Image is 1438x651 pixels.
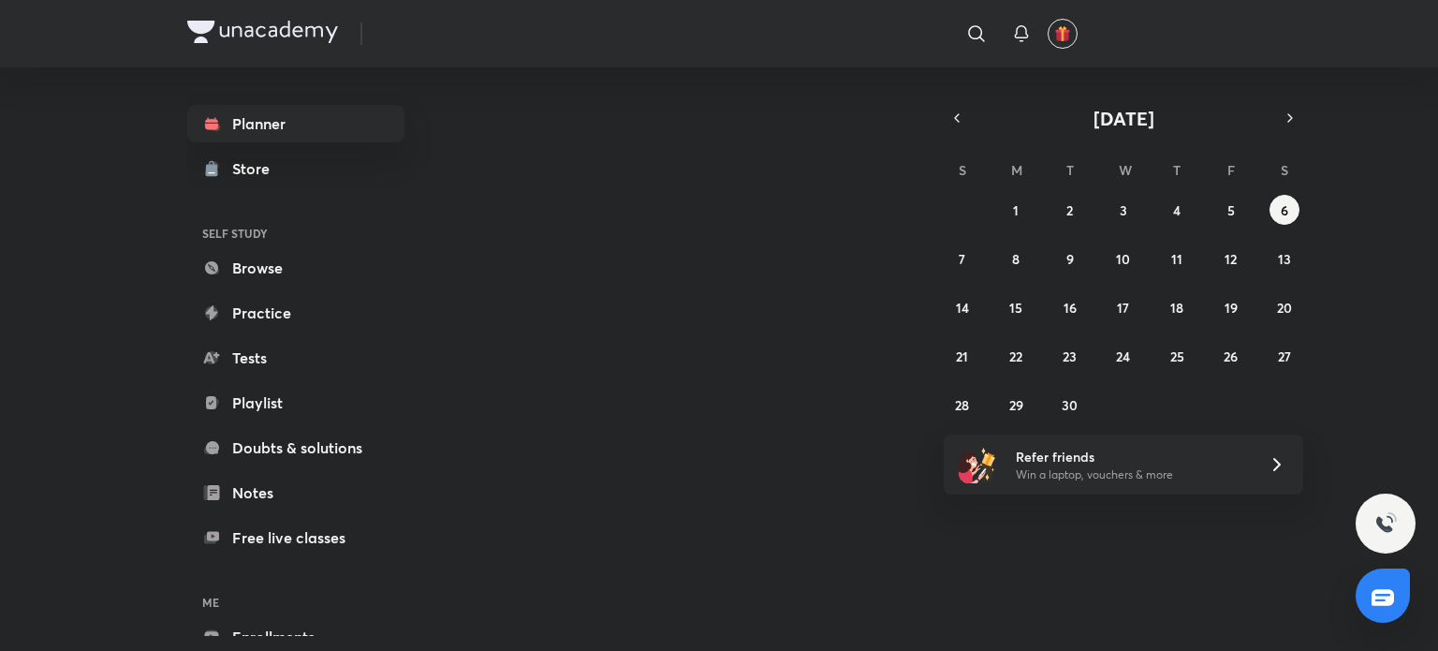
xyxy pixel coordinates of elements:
button: September 14, 2025 [947,292,977,322]
button: September 24, 2025 [1108,341,1138,371]
button: September 9, 2025 [1055,244,1085,274]
button: [DATE] [970,105,1277,131]
abbr: September 2, 2025 [1066,201,1073,219]
p: Win a laptop, vouchers & more [1016,466,1246,483]
button: September 1, 2025 [1001,195,1031,225]
img: referral [959,446,996,483]
button: September 29, 2025 [1001,390,1031,420]
button: September 12, 2025 [1216,244,1246,274]
abbr: September 26, 2025 [1224,348,1238,365]
abbr: September 20, 2025 [1277,299,1292,317]
abbr: September 7, 2025 [959,250,965,268]
button: avatar [1048,19,1078,49]
abbr: September 10, 2025 [1116,250,1130,268]
abbr: September 14, 2025 [956,299,969,317]
a: Playlist [187,384,404,422]
abbr: September 11, 2025 [1171,250,1182,268]
abbr: September 12, 2025 [1225,250,1237,268]
abbr: September 17, 2025 [1117,299,1129,317]
h6: Refer friends [1016,447,1246,466]
button: September 15, 2025 [1001,292,1031,322]
abbr: September 24, 2025 [1116,348,1130,365]
div: Store [232,157,281,180]
abbr: September 1, 2025 [1013,201,1019,219]
abbr: September 25, 2025 [1170,348,1184,365]
img: ttu [1374,512,1397,535]
span: [DATE] [1093,106,1154,131]
button: September 19, 2025 [1216,292,1246,322]
abbr: Sunday [959,161,966,179]
button: September 3, 2025 [1108,195,1138,225]
abbr: September 16, 2025 [1064,299,1077,317]
button: September 17, 2025 [1108,292,1138,322]
button: September 26, 2025 [1216,341,1246,371]
button: September 6, 2025 [1269,195,1299,225]
abbr: Wednesday [1119,161,1132,179]
a: Doubts & solutions [187,429,404,466]
abbr: September 18, 2025 [1170,299,1183,317]
abbr: September 13, 2025 [1278,250,1291,268]
abbr: September 4, 2025 [1173,201,1181,219]
button: September 21, 2025 [947,341,977,371]
button: September 11, 2025 [1162,244,1192,274]
button: September 20, 2025 [1269,292,1299,322]
abbr: September 15, 2025 [1009,299,1022,317]
abbr: Thursday [1173,161,1181,179]
img: Company Logo [187,21,338,43]
a: Company Logo [187,21,338,48]
abbr: September 23, 2025 [1063,348,1077,365]
abbr: September 21, 2025 [956,348,968,365]
button: September 8, 2025 [1001,244,1031,274]
button: September 13, 2025 [1269,244,1299,274]
button: September 23, 2025 [1055,341,1085,371]
abbr: September 19, 2025 [1225,299,1238,317]
button: September 25, 2025 [1162,341,1192,371]
h6: SELF STUDY [187,217,404,249]
a: Practice [187,294,404,332]
button: September 4, 2025 [1162,195,1192,225]
button: September 18, 2025 [1162,292,1192,322]
button: September 16, 2025 [1055,292,1085,322]
button: September 30, 2025 [1055,390,1085,420]
a: Store [187,150,404,187]
a: Planner [187,105,404,142]
abbr: September 8, 2025 [1012,250,1020,268]
abbr: September 22, 2025 [1009,348,1022,365]
abbr: September 3, 2025 [1120,201,1127,219]
h6: ME [187,586,404,618]
button: September 22, 2025 [1001,341,1031,371]
abbr: September 5, 2025 [1227,201,1235,219]
button: September 27, 2025 [1269,341,1299,371]
button: September 28, 2025 [947,390,977,420]
a: Free live classes [187,519,404,556]
abbr: Saturday [1281,161,1288,179]
abbr: September 30, 2025 [1062,396,1078,414]
abbr: September 6, 2025 [1281,201,1288,219]
abbr: September 9, 2025 [1066,250,1074,268]
abbr: September 28, 2025 [955,396,969,414]
abbr: Tuesday [1066,161,1074,179]
button: September 2, 2025 [1055,195,1085,225]
abbr: September 29, 2025 [1009,396,1023,414]
abbr: September 27, 2025 [1278,348,1291,365]
a: Notes [187,474,404,511]
a: Tests [187,339,404,377]
abbr: Monday [1011,161,1022,179]
a: Browse [187,249,404,287]
button: September 10, 2025 [1108,244,1138,274]
button: September 7, 2025 [947,244,977,274]
img: avatar [1054,25,1071,42]
button: September 5, 2025 [1216,195,1246,225]
abbr: Friday [1227,161,1235,179]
